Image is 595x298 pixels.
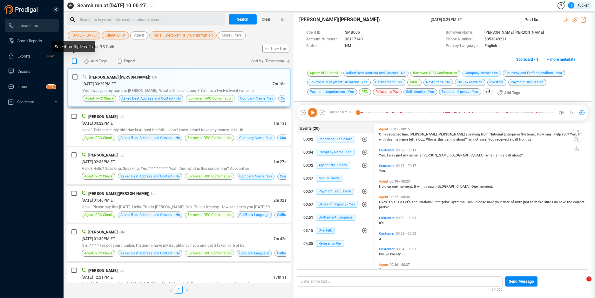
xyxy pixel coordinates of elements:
[17,69,30,74] span: Visuals
[379,221,384,225] span: It's
[493,88,524,98] button: Add Tags
[525,17,538,22] span: 7m 18s
[530,200,534,204] span: to
[17,54,30,59] span: Exports
[384,132,387,136] span: a
[134,31,144,39] span: Agent
[395,148,417,152] span: 00:07 - 00:11
[387,184,392,189] span: on
[484,36,507,43] span: 5053049221
[485,153,495,157] span: What
[438,137,445,142] span: this
[436,184,471,189] span: [GEOGRAPHIC_DATA].
[82,166,249,171] span: Hello? Hello? Speaking. Speaking. Yes. * * * * * * * * Yeah. And what is this concerning? Account se
[316,214,355,221] span: Settlement Language
[410,70,460,77] span: Borrower: RPC Confirmation
[105,31,125,39] span: Client ID • 9
[388,179,411,184] span: 00:18 - 00:23
[46,85,56,89] sup: 11
[379,237,381,241] span: a
[297,172,374,185] button: 00:47Mini Miranda
[88,191,149,196] span: [PERSON_NAME]([PERSON_NAME])
[5,80,59,93] li: Inbox
[402,132,410,136] span: line.
[222,31,242,39] span: More Filters
[306,36,342,43] span: Account Number :
[150,75,158,80] span: | CN
[82,160,115,164] span: [DATE] 02:38PM ET
[71,31,97,39] span: [DATE] - [DATE]
[297,198,374,211] button: 00:57Sense of Urgency - Yes
[239,212,269,218] span: CallBack Language
[407,79,422,86] span: MMD
[484,43,497,50] span: English
[271,10,287,87] span: Show Stats
[88,230,118,234] span: [PERSON_NAME]
[120,173,180,179] span: Asked Best Address and Contact - No
[239,135,272,141] span: Company Name: Yes
[91,56,107,66] span: Add Tags
[379,164,395,168] span: Customer
[67,147,291,184] div: [PERSON_NAME]| LL[DATE] 02:38PM ET1m 27sHello? Hello? Speaking. Speaking. Yes. * * * * * * * * Ye...
[488,137,495,142] span: You
[280,173,336,179] span: Courtesy and Professionalism - Yes
[434,137,438,142] span: is
[554,200,559,204] span: do
[495,200,503,204] span: your
[462,70,501,77] span: Company Name: Yes
[562,132,570,136] span: you?
[416,137,418,142] span: a
[379,132,384,136] span: On
[395,247,417,251] span: 00:34 - 00:37
[534,200,544,204] span: make
[251,56,284,66] span: Sort by: Timestamp
[512,153,523,157] span: about?
[387,137,394,142] span: this
[4,5,39,14] img: prodigal-logo
[277,250,329,256] span: Callback Permission Verification
[169,288,173,292] span: left
[300,126,320,131] span: Events (20)
[438,132,466,136] span: [PERSON_NAME]
[130,31,148,39] button: Agent
[8,65,54,78] a: Visuals
[423,79,453,86] span: Next Steps: No
[484,30,544,36] span: [PERSON_NAME] [PERSON_NAME]
[487,200,495,204] span: have
[345,43,351,50] span: NM
[80,56,111,66] button: Add Tags
[473,137,479,142] span: not
[83,88,254,93] span: Yes. I was just my name is [PERSON_NAME]. What is this call about? Yes. It's a twelve twenty one nin
[479,184,493,189] span: moment.
[399,137,409,142] span: name
[495,137,510,142] span: received
[379,153,387,157] span: Yes.
[387,132,402,136] span: recorded
[426,137,434,142] span: Who
[567,200,573,204] span: the
[523,200,530,204] span: just
[392,184,399,189] span: one
[17,39,42,43] span: Smart Reports
[47,50,54,62] span: New!
[316,175,342,182] span: Mini Miranda
[118,153,124,157] span: | LL
[423,153,450,157] span: [PERSON_NAME]
[52,41,95,52] div: Select multiple calls
[84,250,113,256] span: Agent: RPC Check
[118,230,125,234] span: | CN
[316,201,358,208] span: Sense of Urgency - Yes
[451,200,467,204] span: Systems.
[118,114,124,119] span: | LL
[399,184,414,189] span: moment.
[316,149,355,156] span: Company Name: Yes
[387,153,389,157] span: I
[17,100,34,104] span: Scorecard
[446,43,481,50] span: Primary Language :
[89,75,150,80] span: [PERSON_NAME]([PERSON_NAME])
[389,153,396,157] span: was
[519,137,528,142] span: from
[513,54,542,65] button: Scorecard • 1
[552,132,554,136] span: I
[84,212,113,218] span: Agent: RPC Check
